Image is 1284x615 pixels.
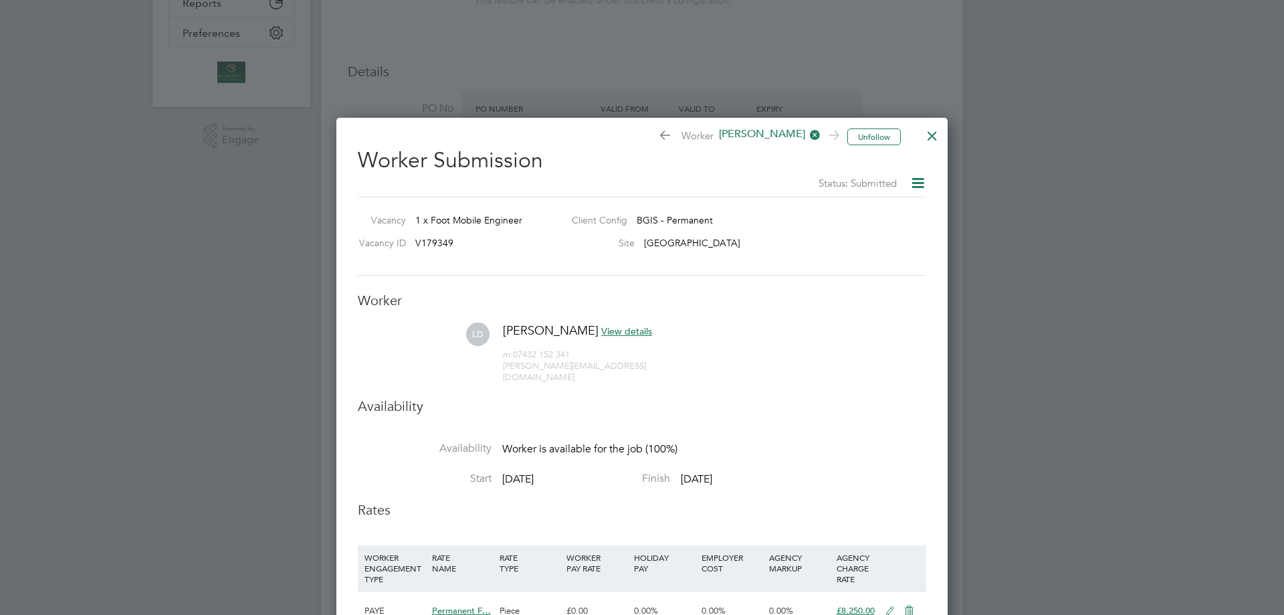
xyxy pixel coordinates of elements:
[352,214,406,226] label: Vacancy
[503,323,599,338] span: [PERSON_NAME]
[698,545,766,580] div: EMPLOYER COST
[766,545,833,580] div: AGENCY MARKUP
[847,128,901,146] button: Unfollow
[833,545,878,591] div: AGENCY CHARGE RATE
[358,442,492,456] label: Availability
[415,237,453,249] span: V179349
[681,472,712,486] span: [DATE]
[658,127,837,146] span: Worker
[637,214,713,226] span: BGIS - Permanent
[561,214,627,226] label: Client Config
[631,545,698,580] div: HOLIDAY PAY
[503,360,646,383] span: [PERSON_NAME][EMAIL_ADDRESS][DOMAIN_NAME]
[415,214,522,226] span: 1 x Foot Mobile Engineer
[358,472,492,486] label: Start
[502,442,677,456] span: Worker is available for the job (100%)
[502,472,534,486] span: [DATE]
[563,545,631,580] div: WORKER PAY RATE
[466,323,490,346] span: LD
[358,398,926,415] h3: Availability
[536,472,670,486] label: Finish
[644,237,740,249] span: [GEOGRAPHIC_DATA]
[503,349,570,360] span: 07432 152 341
[714,127,821,142] span: [PERSON_NAME]
[358,501,926,519] h3: Rates
[361,545,429,591] div: WORKER ENGAGEMENT TYPE
[819,177,897,189] span: Status: Submitted
[358,137,926,191] h2: Worker Submission
[358,292,926,309] h3: Worker
[496,545,564,580] div: RATE TYPE
[429,545,496,580] div: RATE NAME
[352,237,406,249] label: Vacancy ID
[601,325,652,337] span: View details
[561,237,635,249] label: Site
[503,349,513,360] span: m:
